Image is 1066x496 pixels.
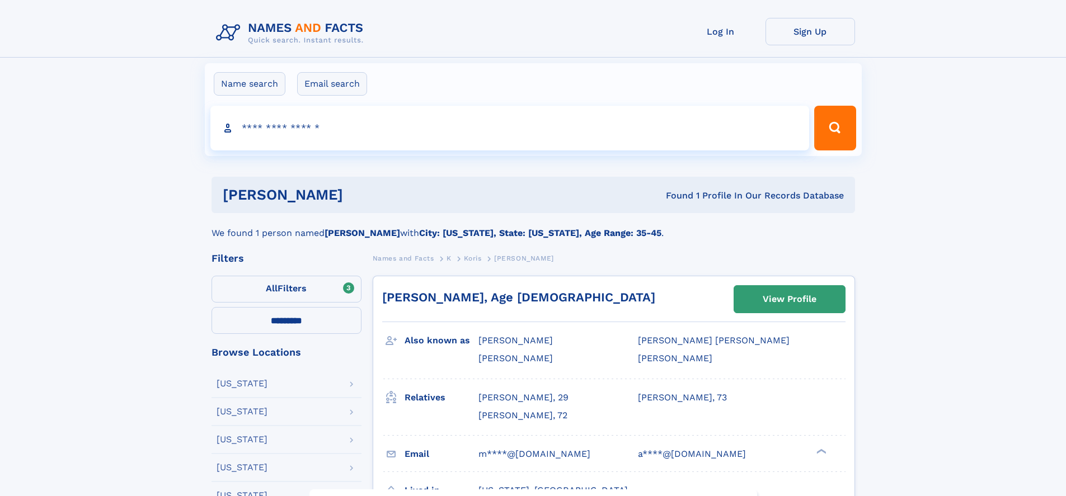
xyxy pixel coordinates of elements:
a: Names and Facts [373,251,434,265]
div: Browse Locations [212,347,361,357]
a: Koris [464,251,481,265]
div: [US_STATE] [217,435,267,444]
span: [PERSON_NAME] [638,353,712,363]
a: K [447,251,452,265]
label: Filters [212,276,361,303]
b: [PERSON_NAME] [325,228,400,238]
label: Email search [297,72,367,96]
div: Filters [212,253,361,263]
div: View Profile [763,286,816,312]
span: [US_STATE], [GEOGRAPHIC_DATA] [478,485,628,495]
a: Log In [676,18,766,45]
h3: Email [405,445,478,464]
span: K [447,254,452,262]
a: [PERSON_NAME], 72 [478,409,567,422]
input: search input [210,106,810,150]
label: Name search [214,72,285,96]
h3: Also known as [405,331,478,350]
span: [PERSON_NAME] [478,335,553,346]
div: [US_STATE] [217,379,267,388]
a: View Profile [734,286,845,313]
img: Logo Names and Facts [212,18,373,48]
button: Search Button [814,106,856,150]
span: [PERSON_NAME] [494,254,554,262]
span: [PERSON_NAME] [PERSON_NAME] [638,335,790,346]
a: Sign Up [766,18,855,45]
div: ❯ [814,447,827,455]
span: [PERSON_NAME] [478,353,553,363]
span: All [266,283,278,294]
div: [US_STATE] [217,407,267,416]
a: [PERSON_NAME], 73 [638,391,727,404]
b: City: [US_STATE], State: [US_STATE], Age Range: 35-45 [419,228,661,238]
span: Koris [464,254,481,262]
div: [US_STATE] [217,463,267,472]
a: [PERSON_NAME], Age [DEMOGRAPHIC_DATA] [382,290,655,304]
a: [PERSON_NAME], 29 [478,391,569,404]
div: Found 1 Profile In Our Records Database [504,190,844,202]
h1: [PERSON_NAME] [223,188,505,202]
h3: Relatives [405,388,478,407]
div: We found 1 person named with . [212,213,855,240]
